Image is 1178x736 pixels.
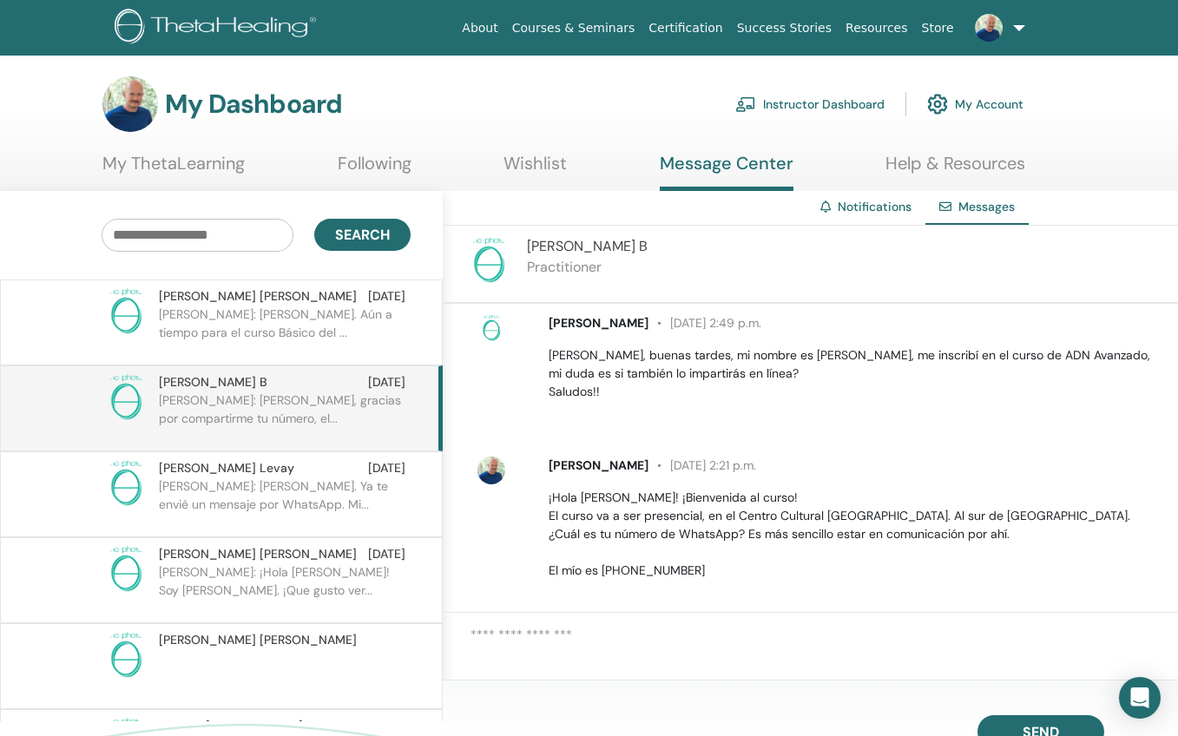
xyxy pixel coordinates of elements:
a: My Account [927,85,1023,123]
a: Store [915,12,961,44]
p: [PERSON_NAME]: ¡Hola [PERSON_NAME]! Soy [PERSON_NAME]. ¡Que gusto ver... [159,563,411,615]
a: Courses & Seminars [505,12,642,44]
img: default.jpg [975,14,1003,42]
span: [DATE] [368,545,405,563]
span: [PERSON_NAME] [PERSON_NAME] [159,545,357,563]
p: [PERSON_NAME]: [PERSON_NAME]. Aún a tiempo para el curso Básico del ... [159,306,411,358]
span: [PERSON_NAME] [549,315,648,331]
a: Help & Resources [885,153,1025,187]
img: no-photo.png [102,459,150,508]
img: no-photo.png [102,545,150,594]
p: [PERSON_NAME], buenas tardes, mi nombre es [PERSON_NAME], me inscribí en el curso de ADN Avanzado... [549,346,1158,401]
span: [PERSON_NAME] [549,457,648,473]
img: logo.png [115,9,322,48]
span: [DATE] [368,287,405,306]
img: no-photo.png [102,287,150,336]
span: [PERSON_NAME] B [159,373,267,391]
button: Search [314,219,411,251]
span: Messages [958,199,1015,214]
a: Success Stories [730,12,839,44]
img: no-photo.png [102,631,150,680]
img: no-photo.png [464,236,513,285]
span: [PERSON_NAME] [PERSON_NAME] [159,287,357,306]
span: [DATE] 2:49 p.m. [648,315,761,331]
a: Certification [642,12,729,44]
img: cog.svg [927,89,948,119]
a: Following [338,153,411,187]
p: [PERSON_NAME]: [PERSON_NAME]. Ya te envié un mensaje por WhatsApp. Mi... [159,477,411,529]
span: Search [335,226,390,244]
a: My ThetaLearning [102,153,245,187]
img: default.jpg [102,76,158,132]
span: [DATE] [368,373,405,391]
span: [PERSON_NAME] B [527,237,648,255]
img: no-photo.png [102,373,150,422]
p: Practitioner [527,257,648,278]
span: Ximena [PERSON_NAME] [159,717,303,735]
div: Open Intercom Messenger [1119,677,1161,719]
a: About [455,12,504,44]
h3: My Dashboard [165,89,342,120]
span: [DATE] [368,459,405,477]
a: Instructor Dashboard [735,85,885,123]
p: ¡Hola [PERSON_NAME]! ¡Bienvenida al curso! El curso va a ser presencial, en el Centro Cultural [G... [549,489,1158,580]
a: Resources [839,12,915,44]
span: [PERSON_NAME] [PERSON_NAME] [159,631,357,649]
a: Message Center [660,153,793,191]
span: [DATE] 2:21 p.m. [648,457,756,473]
a: Notifications [838,199,911,214]
p: [PERSON_NAME]: [PERSON_NAME], gracias por compartirme tu número, el... [159,391,411,444]
a: Wishlist [503,153,567,187]
img: default.jpg [477,457,505,484]
img: no-photo.png [477,314,505,342]
span: [PERSON_NAME] Levay [159,459,294,477]
img: chalkboard-teacher.svg [735,96,756,112]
